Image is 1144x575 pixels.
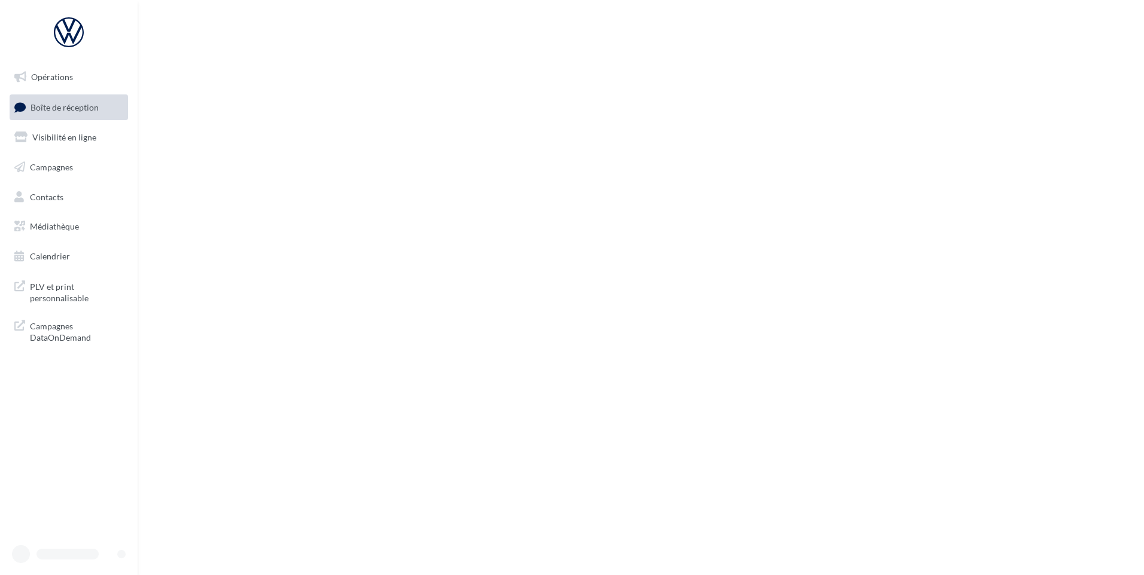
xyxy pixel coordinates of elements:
[30,162,73,172] span: Campagnes
[32,132,96,142] span: Visibilité en ligne
[30,221,79,231] span: Médiathèque
[7,214,130,239] a: Médiathèque
[7,185,130,210] a: Contacts
[7,125,130,150] a: Visibilité en ligne
[7,155,130,180] a: Campagnes
[31,102,99,112] span: Boîte de réception
[7,244,130,269] a: Calendrier
[7,65,130,90] a: Opérations
[30,279,123,304] span: PLV et print personnalisable
[30,191,63,201] span: Contacts
[7,94,130,120] a: Boîte de réception
[30,318,123,344] span: Campagnes DataOnDemand
[7,274,130,309] a: PLV et print personnalisable
[30,251,70,261] span: Calendrier
[31,72,73,82] span: Opérations
[7,313,130,348] a: Campagnes DataOnDemand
